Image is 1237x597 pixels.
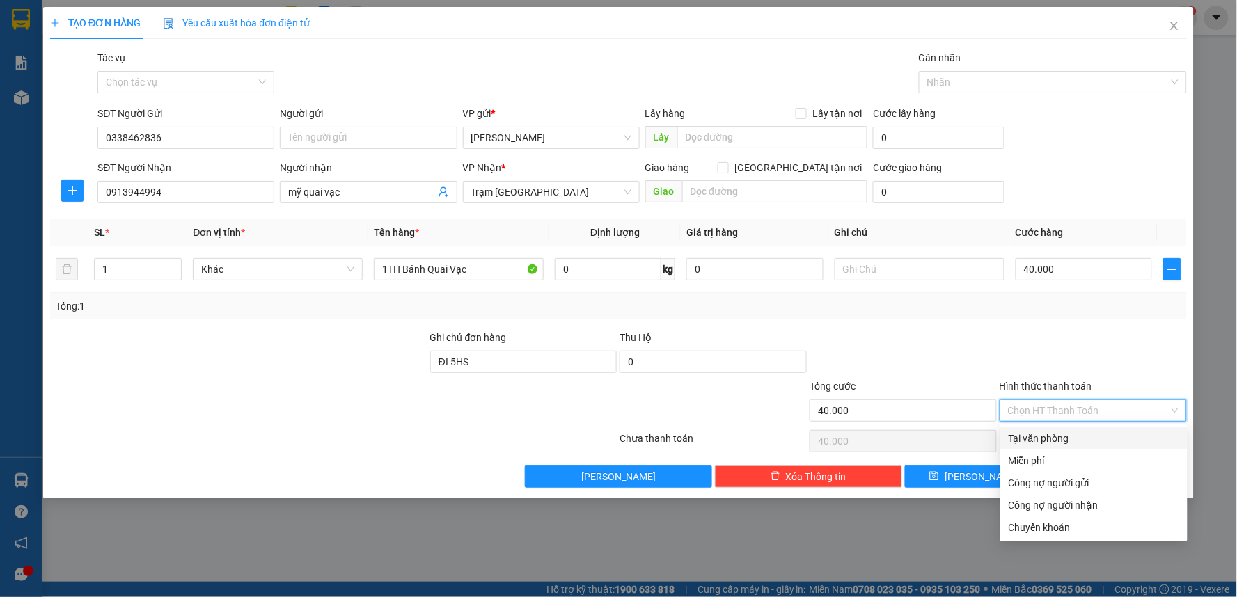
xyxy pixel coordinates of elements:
span: TẠO ĐƠN HÀNG [50,17,141,29]
span: delete [771,471,780,482]
span: Định lượng [590,227,640,238]
div: Công nợ người gửi [1009,475,1179,491]
div: Người nhận [280,160,457,175]
span: save [929,471,939,482]
label: Tác vụ [97,52,125,63]
button: save[PERSON_NAME] [905,465,1045,488]
div: Cước gửi hàng sẽ được ghi vào công nợ của người nhận [1000,494,1188,516]
span: Đơn vị tính [193,227,245,238]
span: Lấy [645,126,677,148]
span: Tổng cước [810,381,856,392]
span: Giao hàng [645,162,690,173]
span: Lấy hàng [645,108,686,119]
input: Dọc đường [677,126,868,148]
span: Khác [201,259,354,280]
span: Xóa Thông tin [786,469,846,484]
button: plus [1163,258,1181,280]
span: kg [661,258,675,280]
input: VD: Bàn, Ghế [374,258,544,280]
span: user-add [438,186,449,198]
label: Hình thức thanh toán [1000,381,1092,392]
span: Giao [645,180,682,202]
th: Ghi chú [829,219,1010,246]
button: delete [56,258,78,280]
label: Gán nhãn [919,52,961,63]
span: close [1169,20,1180,31]
div: Công nợ người nhận [1009,497,1179,513]
span: Trạm Sài Gòn [471,182,631,202]
input: Ghi Chú [835,258,1004,280]
div: SĐT Người Nhận [97,160,274,175]
div: Chưa thanh toán [618,431,808,455]
span: plus [50,18,60,28]
button: deleteXóa Thông tin [715,465,902,488]
label: Cước giao hàng [873,162,942,173]
div: VP gửi [463,106,640,121]
span: Phan Thiết [471,127,631,148]
span: Lấy tận nơi [807,106,867,121]
div: Cước gửi hàng sẽ được ghi vào công nợ của người gửi [1000,472,1188,494]
div: Tổng: 1 [56,298,478,314]
div: SĐT Người Gửi [97,106,274,121]
div: Tại văn phòng [1009,431,1179,446]
input: 0 [686,258,824,280]
span: [GEOGRAPHIC_DATA] tận nơi [729,160,867,175]
span: VP Nhận [463,162,502,173]
input: Ghi chú đơn hàng [430,351,617,373]
div: Miễn phí [1009,453,1179,468]
div: Chuyển khoản [1009,520,1179,535]
label: Ghi chú đơn hàng [430,332,507,343]
span: Yêu cầu xuất hóa đơn điện tử [163,17,310,29]
span: [PERSON_NAME] [581,469,656,484]
input: Dọc đường [682,180,868,202]
button: [PERSON_NAME] [525,465,712,488]
input: Cước lấy hàng [873,127,1004,149]
button: plus [61,180,84,202]
span: [PERSON_NAME] [945,469,1019,484]
img: icon [163,18,174,29]
span: Tên hàng [374,227,419,238]
span: plus [1164,264,1180,275]
span: plus [62,185,83,196]
span: SL [94,227,105,238]
span: Thu Hộ [620,332,652,343]
button: Close [1155,7,1194,46]
span: Giá trị hàng [686,227,738,238]
input: Cước giao hàng [873,181,1004,203]
div: Người gửi [280,106,457,121]
span: Cước hàng [1016,227,1064,238]
label: Cước lấy hàng [873,108,936,119]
